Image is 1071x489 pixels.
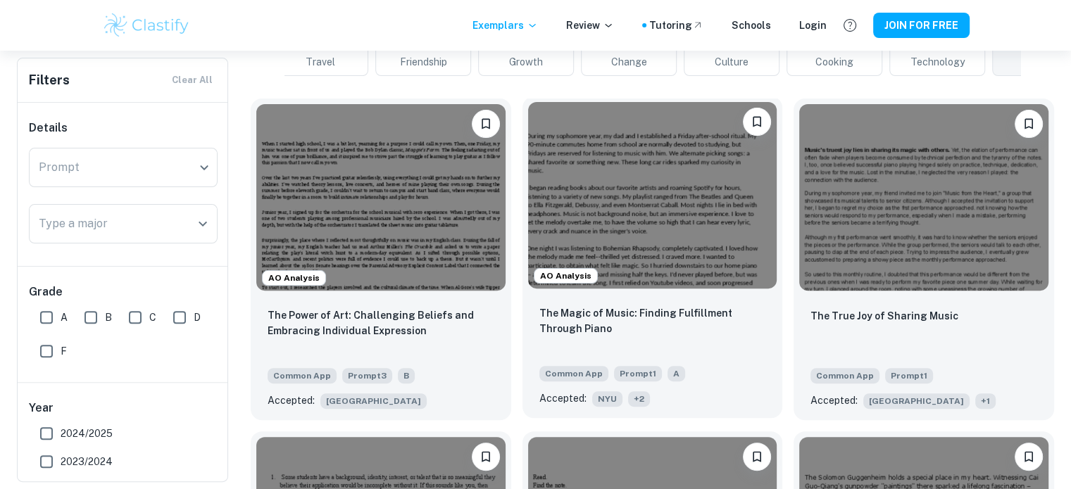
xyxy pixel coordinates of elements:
a: Tutoring [649,18,703,33]
p: Review [566,18,614,33]
span: + 1 [975,393,996,409]
span: Common App [268,368,337,383]
h6: Year [29,400,218,417]
span: Friendship [400,54,447,70]
span: B [398,368,415,383]
span: A [61,310,68,325]
p: The Magic of Music: Finding Fulfillment Through Piano [539,305,766,336]
p: The True Joy of Sharing Music [810,308,958,324]
span: AO Analysis [263,272,325,284]
img: undefined Common App example thumbnail: The Magic of Music: Finding Fulfillment [528,102,777,288]
h6: Grade [29,284,218,300]
span: Prompt 3 [342,368,392,383]
span: Cooking [815,54,853,70]
button: Please log in to bookmark exemplars [1015,443,1043,471]
img: undefined Common App example thumbnail: The True Joy of Sharing Music [799,104,1048,291]
button: Help and Feedback [838,13,862,37]
img: undefined Common App example thumbnail: The Power of Art: Challenging Beliefs an [256,104,506,291]
h6: Details [29,120,218,136]
span: A [668,366,685,381]
span: C [149,310,156,325]
span: AO Analysis [534,269,597,282]
span: Technology [910,54,965,70]
button: Please log in to bookmark exemplars [1015,110,1043,138]
span: Common App [810,368,879,383]
a: Schools [732,18,771,33]
span: [GEOGRAPHIC_DATA] [863,393,970,409]
button: Please log in to bookmark exemplars [472,110,500,138]
button: Please log in to bookmark exemplars [743,108,771,136]
a: Login [799,18,827,33]
span: Prompt 1 [614,366,662,381]
a: Please log in to bookmark exemplarsThe True Joy of Sharing MusicCommon AppPrompt1Accepted:[GEOGRA... [794,99,1054,420]
span: D [194,310,201,325]
span: Prompt 1 [885,368,933,383]
p: The Power of Art: Challenging Beliefs and Embracing Individual Expression [268,307,494,338]
a: AO AnalysisPlease log in to bookmark exemplarsThe Power of Art: Challenging Beliefs and Embracing... [251,99,511,420]
button: Please log in to bookmark exemplars [472,443,500,471]
span: 2023/2024 [61,454,113,469]
span: Common App [539,366,608,381]
button: JOIN FOR FREE [873,13,970,38]
span: Culture [715,54,749,70]
span: 2024/2025 [61,426,113,441]
img: Clastify logo [102,11,192,39]
p: Accepted: [539,390,587,406]
button: Open [193,214,213,234]
span: Change [611,54,647,70]
span: Growth [509,54,543,70]
span: + 2 [628,391,650,407]
p: Exemplars [472,18,538,33]
span: B [105,310,112,325]
span: NYU [592,391,622,407]
h6: Filters [29,70,70,90]
p: Accepted: [268,393,315,408]
a: AO AnalysisPlease log in to bookmark exemplarsThe Magic of Music: Finding Fulfillment Through Pia... [522,99,783,420]
p: Accepted: [810,393,858,408]
span: F [61,343,67,359]
button: Please log in to bookmark exemplars [743,443,771,471]
span: Travel [306,54,335,70]
span: [GEOGRAPHIC_DATA] [320,393,427,409]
